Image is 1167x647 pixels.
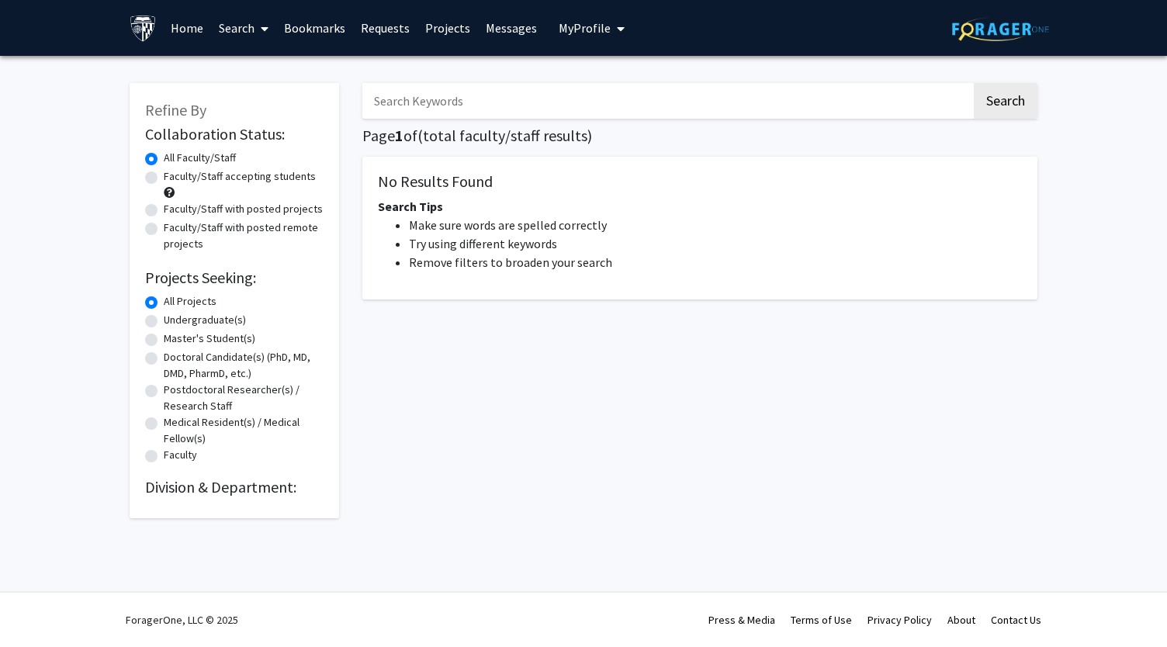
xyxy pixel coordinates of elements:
[164,330,255,347] label: Master's Student(s)
[163,1,211,55] a: Home
[362,315,1037,351] nav: Page navigation
[409,216,1022,234] li: Make sure words are spelled correctly
[417,1,478,55] a: Projects
[145,125,324,144] h2: Collaboration Status:
[409,234,1022,253] li: Try using different keywords
[378,172,1022,191] h5: No Results Found
[991,613,1041,627] a: Contact Us
[395,126,403,145] span: 1
[130,15,157,42] img: Johns Hopkins University Logo
[145,268,324,287] h2: Projects Seeking:
[867,613,932,627] a: Privacy Policy
[164,293,216,310] label: All Projects
[362,83,971,119] input: Search Keywords
[164,168,316,185] label: Faculty/Staff accepting students
[164,382,324,414] label: Postdoctoral Researcher(s) / Research Staff
[409,253,1022,272] li: Remove filters to broaden your search
[164,220,324,252] label: Faculty/Staff with posted remote projects
[126,593,238,647] div: ForagerOne, LLC © 2025
[952,17,1049,41] img: ForagerOne Logo
[211,1,276,55] a: Search
[164,349,324,382] label: Doctoral Candidate(s) (PhD, MD, DMD, PharmD, etc.)
[478,1,545,55] a: Messages
[164,414,324,447] label: Medical Resident(s) / Medical Fellow(s)
[378,199,443,214] span: Search Tips
[362,126,1037,145] h1: Page of ( total faculty/staff results)
[559,20,611,36] span: My Profile
[164,150,236,166] label: All Faculty/Staff
[164,447,197,463] label: Faculty
[947,613,975,627] a: About
[145,100,206,119] span: Refine By
[974,83,1037,119] button: Search
[353,1,417,55] a: Requests
[791,613,852,627] a: Terms of Use
[164,312,246,328] label: Undergraduate(s)
[276,1,353,55] a: Bookmarks
[708,613,775,627] a: Press & Media
[164,201,323,217] label: Faculty/Staff with posted projects
[145,478,324,496] h2: Division & Department:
